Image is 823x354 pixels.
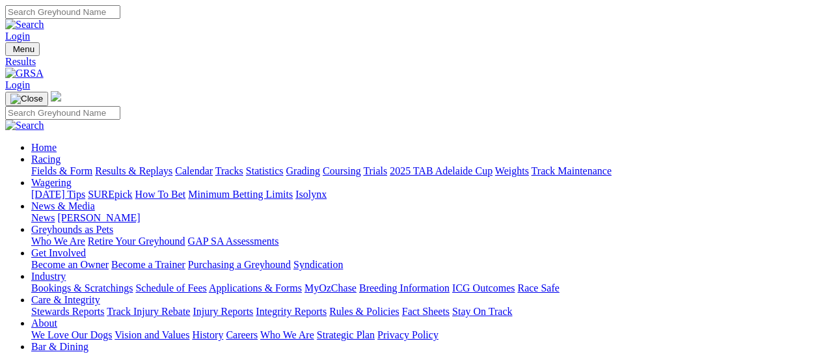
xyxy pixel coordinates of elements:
[115,329,189,340] a: Vision and Values
[31,177,72,188] a: Wagering
[31,154,61,165] a: Racing
[402,306,450,317] a: Fact Sheets
[215,165,243,176] a: Tracks
[390,165,492,176] a: 2025 TAB Adelaide Cup
[317,329,375,340] a: Strategic Plan
[5,31,30,42] a: Login
[88,236,185,247] a: Retire Your Greyhound
[377,329,438,340] a: Privacy Policy
[31,236,818,247] div: Greyhounds as Pets
[31,165,818,177] div: Racing
[31,306,104,317] a: Stewards Reports
[256,306,327,317] a: Integrity Reports
[31,341,88,352] a: Bar & Dining
[31,142,57,153] a: Home
[359,282,450,293] a: Breeding Information
[31,318,57,329] a: About
[31,259,109,270] a: Become an Owner
[95,165,172,176] a: Results & Replays
[260,329,314,340] a: Who We Are
[5,92,48,106] button: Toggle navigation
[107,306,190,317] a: Track Injury Rebate
[495,165,529,176] a: Weights
[135,282,206,293] a: Schedule of Fees
[31,189,85,200] a: [DATE] Tips
[188,259,291,270] a: Purchasing a Greyhound
[5,79,30,90] a: Login
[329,306,399,317] a: Rules & Policies
[188,236,279,247] a: GAP SA Assessments
[5,42,40,56] button: Toggle navigation
[363,165,387,176] a: Trials
[286,165,320,176] a: Grading
[5,56,818,68] a: Results
[293,259,343,270] a: Syndication
[10,94,43,104] img: Close
[5,106,120,120] input: Search
[31,329,112,340] a: We Love Our Dogs
[31,294,100,305] a: Care & Integrity
[135,189,186,200] a: How To Bet
[31,329,818,341] div: About
[188,189,293,200] a: Minimum Betting Limits
[88,189,132,200] a: SUREpick
[295,189,327,200] a: Isolynx
[246,165,284,176] a: Statistics
[31,165,92,176] a: Fields & Form
[31,282,818,294] div: Industry
[517,282,559,293] a: Race Safe
[5,5,120,19] input: Search
[31,212,55,223] a: News
[31,200,95,211] a: News & Media
[31,271,66,282] a: Industry
[31,236,85,247] a: Who We Are
[192,329,223,340] a: History
[452,282,515,293] a: ICG Outcomes
[323,165,361,176] a: Coursing
[31,224,113,235] a: Greyhounds as Pets
[452,306,512,317] a: Stay On Track
[31,212,818,224] div: News & Media
[5,68,44,79] img: GRSA
[175,165,213,176] a: Calendar
[193,306,253,317] a: Injury Reports
[209,282,302,293] a: Applications & Forms
[5,19,44,31] img: Search
[304,282,357,293] a: MyOzChase
[51,91,61,102] img: logo-grsa-white.png
[5,120,44,131] img: Search
[57,212,140,223] a: [PERSON_NAME]
[226,329,258,340] a: Careers
[13,44,34,54] span: Menu
[532,165,612,176] a: Track Maintenance
[31,282,133,293] a: Bookings & Scratchings
[31,247,86,258] a: Get Involved
[31,259,818,271] div: Get Involved
[111,259,185,270] a: Become a Trainer
[31,189,818,200] div: Wagering
[31,306,818,318] div: Care & Integrity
